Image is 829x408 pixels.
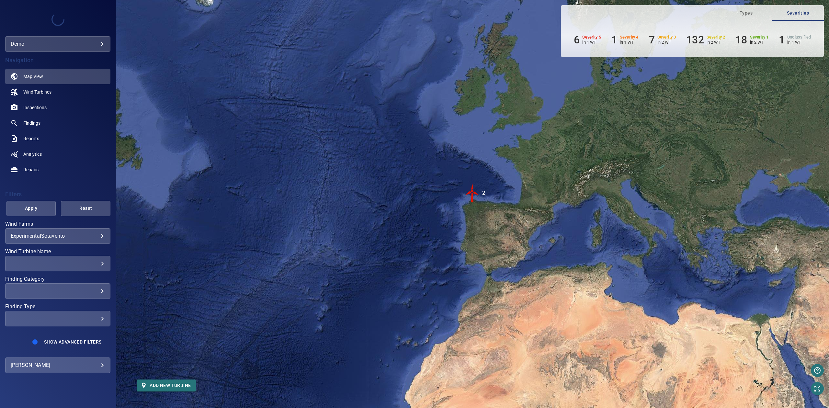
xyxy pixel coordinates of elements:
label: Wind Farms [5,221,110,227]
h4: Navigation [5,57,110,63]
a: analytics noActive [5,146,110,162]
div: demo [11,39,105,49]
h6: Severity 1 [750,35,769,40]
button: Add new turbine [137,380,196,391]
h6: Severity 4 [620,35,639,40]
li: Severity 1 [735,34,768,46]
span: Map View [23,73,43,80]
h6: 132 [686,34,704,46]
span: Inspections [23,104,47,111]
a: inspections noActive [5,100,110,115]
p: in 1 WT [582,40,601,45]
div: demo [5,36,110,52]
p: in 2 WT [707,40,725,45]
button: Apply [6,201,56,216]
span: Analytics [23,151,42,157]
a: repairs noActive [5,162,110,177]
span: Repairs [23,166,39,173]
span: Add new turbine [142,381,191,390]
label: Wind Turbine Name [5,249,110,254]
h6: Severity 2 [707,35,725,40]
a: map active [5,69,110,84]
span: Severities [776,9,820,17]
span: Wind Turbines [23,89,51,95]
li: Severity 3 [649,34,676,46]
span: Findings [23,120,40,126]
div: Wind Turbine Name [5,256,110,271]
p: in 1 WT [620,40,639,45]
p: in 2 WT [657,40,676,45]
div: ExperimentalSotavento [11,233,105,239]
label: Finding Category [5,277,110,282]
li: Severity Unclassified [779,34,811,46]
h4: Filters [5,191,110,198]
a: findings noActive [5,115,110,131]
span: Types [724,9,768,17]
button: Reset [61,201,110,216]
span: Reset [69,204,102,212]
p: in 1 WT [787,40,811,45]
span: Reports [23,135,39,142]
h6: 18 [735,34,747,46]
a: windturbines noActive [5,84,110,100]
li: Severity 4 [611,34,639,46]
div: [PERSON_NAME] [11,360,105,370]
img: windFarmIconCat5.svg [463,183,482,203]
a: reports noActive [5,131,110,146]
li: Severity 5 [574,34,601,46]
h6: 1 [611,34,617,46]
h6: 7 [649,34,655,46]
span: Apply [15,204,48,212]
h6: Severity 3 [657,35,676,40]
h6: 6 [574,34,580,46]
p: in 2 WT [750,40,769,45]
div: Wind Farms [5,228,110,244]
h6: Severity 5 [582,35,601,40]
label: Finding Type [5,304,110,309]
span: Show Advanced Filters [44,339,101,345]
h6: 1 [779,34,785,46]
div: Finding Category [5,283,110,299]
div: 2 [482,183,485,203]
div: Finding Type [5,311,110,326]
gmp-advanced-marker: 2 [463,183,482,204]
li: Severity 2 [686,34,725,46]
button: Show Advanced Filters [40,337,105,347]
h6: Unclassified [787,35,811,40]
